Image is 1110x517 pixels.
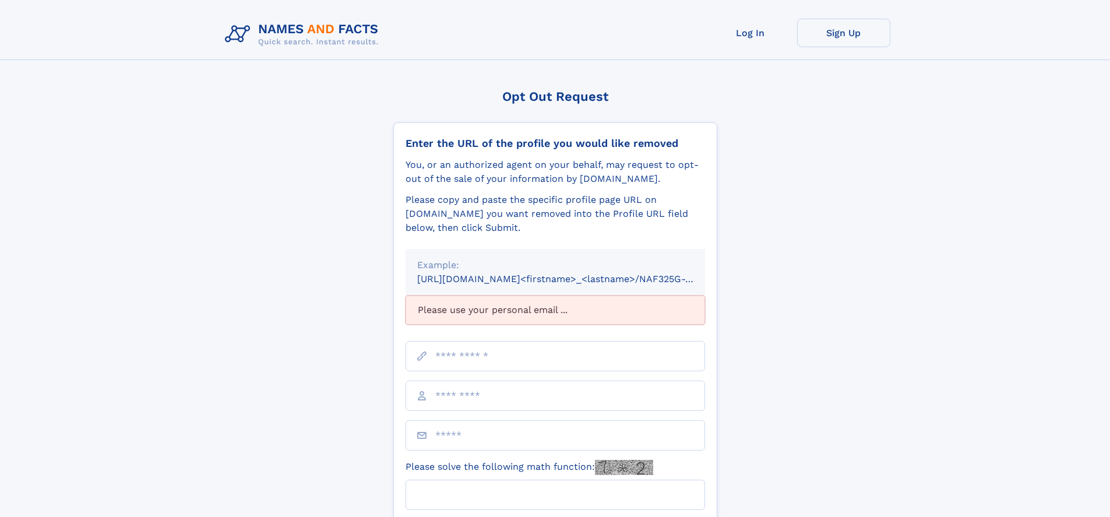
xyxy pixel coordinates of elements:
label: Please solve the following math function: [406,460,653,475]
div: Please copy and paste the specific profile page URL on [DOMAIN_NAME] you want removed into the Pr... [406,193,705,235]
div: You, or an authorized agent on your behalf, may request to opt-out of the sale of your informatio... [406,158,705,186]
div: Please use your personal email ... [406,296,705,325]
div: Enter the URL of the profile you would like removed [406,137,705,150]
img: Logo Names and Facts [220,19,388,50]
div: Example: [417,258,693,272]
a: Sign Up [797,19,890,47]
div: Opt Out Request [393,89,717,104]
a: Log In [704,19,797,47]
small: [URL][DOMAIN_NAME]<firstname>_<lastname>/NAF325G-xxxxxxxx [417,273,727,284]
